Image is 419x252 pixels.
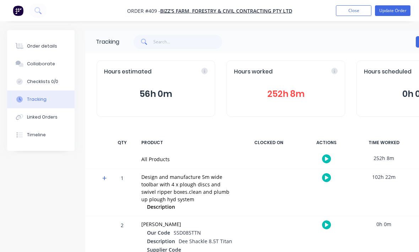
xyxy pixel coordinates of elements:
[137,135,238,150] div: PRODUCT
[234,68,273,76] span: Hours worked
[7,126,75,144] button: Timeline
[234,87,338,101] button: 252h 8m
[13,5,23,16] img: Factory
[27,96,47,103] div: Tracking
[111,135,133,150] div: QTY
[7,37,75,55] button: Order details
[7,108,75,126] button: Linked Orders
[7,73,75,91] button: Checklists 0/0
[357,150,410,166] div: 252h 8m
[147,203,175,210] span: Description
[7,55,75,73] button: Collaborate
[141,173,234,203] div: Design and manufacture 5m wide toolbar with 4 x plough discs and swivel ripper boxes.clean and pl...
[141,220,234,228] div: [PERSON_NAME]
[147,229,170,236] span: Our Code
[27,132,46,138] div: Timeline
[27,43,57,49] div: Order details
[242,135,295,150] div: CLOCKED ON
[7,91,75,108] button: Tracking
[104,68,152,76] span: Hours estimated
[357,216,410,232] div: 0h 0m
[147,237,175,245] span: Description
[375,5,410,16] button: Update Order
[111,170,133,216] div: 1
[96,38,119,46] div: Tracking
[300,135,353,150] div: ACTIONS
[179,238,232,245] span: Dee Shackle 8.5T Titan
[27,61,55,67] div: Collaborate
[357,135,410,150] div: TIME WORKED
[153,35,223,49] input: Search...
[160,7,292,14] a: Bizz's Farm, Forestry & Civil Contracting Pty Ltd
[27,114,58,120] div: Linked Orders
[104,87,208,101] button: 56h 0m
[364,68,412,76] span: Hours scheduled
[127,7,160,14] span: Order #409 -
[27,78,58,85] div: Checklists 0/0
[141,155,234,163] div: All Products
[336,5,371,16] button: Close
[174,229,201,236] span: SSD085TTN
[357,169,410,185] div: 102h 22m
